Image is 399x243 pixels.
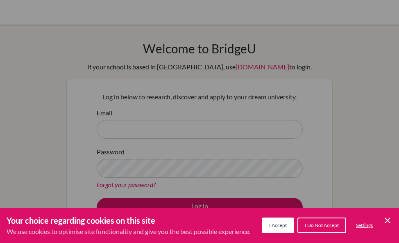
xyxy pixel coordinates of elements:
span: I Do Not Accept [305,222,339,228]
p: We use cookies to optimise site functionality and give you the best possible experience. [7,227,250,236]
span: Settings [356,222,373,228]
span: I Accept [269,222,287,228]
button: Settings [349,218,379,232]
button: I Do Not Accept [297,218,346,233]
button: I Accept [262,218,294,233]
button: Save and close [383,215,392,225]
h3: Your choice regarding cookies on this site [7,214,250,227]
